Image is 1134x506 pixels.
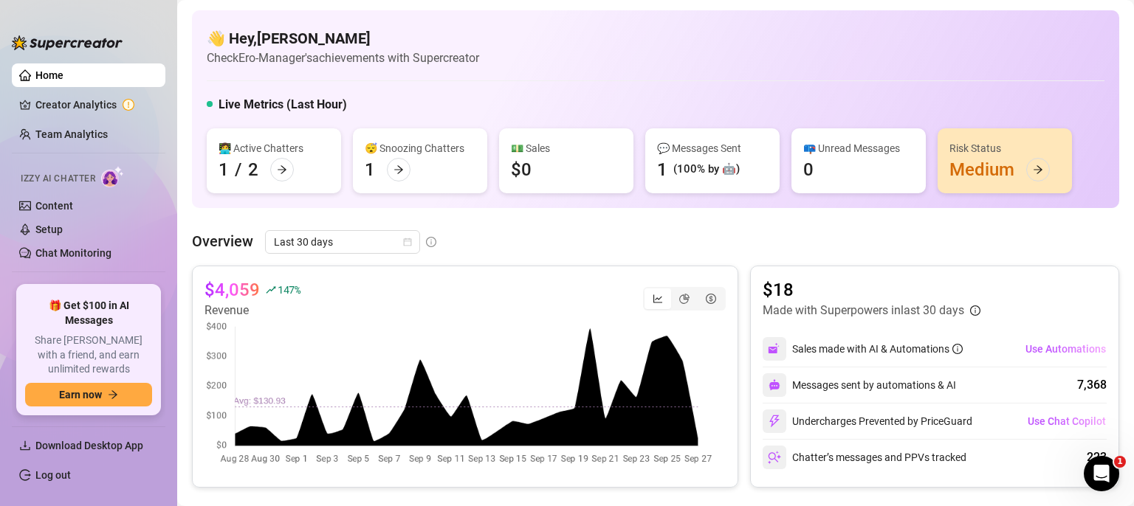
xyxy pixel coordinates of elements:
h5: Live Metrics (Last Hour) [219,96,347,114]
article: Overview [192,230,253,252]
div: Chatter’s messages and PPVs tracked [763,446,966,469]
div: 💵 Sales [511,140,622,156]
img: AI Chatter [101,166,124,187]
div: segmented control [643,287,726,311]
iframe: Intercom live chat [1084,456,1119,491]
div: $0 [511,158,532,181]
a: Home [35,69,63,81]
h4: 👋 Hey, [PERSON_NAME] [207,28,479,49]
div: (100% by 🤖) [673,161,740,179]
article: Revenue [205,302,300,319]
span: calendar [403,238,412,246]
span: Automations [35,279,140,302]
img: svg%3e [768,415,781,428]
article: $18 [763,278,980,302]
div: 1 [365,158,375,181]
span: info-circle [970,305,980,316]
span: 1 [1114,456,1126,468]
article: Check Ero-Manager's achievements with Supercreator [207,49,479,67]
a: Chat Monitoring [35,247,111,259]
a: Team Analytics [35,128,108,140]
div: Sales made with AI & Automations [792,341,963,357]
span: dollar-circle [706,294,716,304]
img: logo-BBDzfeDw.svg [12,35,123,50]
span: download [19,440,31,451]
button: Earn nowarrow-right [25,383,152,406]
a: Log out [35,469,71,481]
div: 2 [248,158,258,181]
span: 147 % [278,283,300,297]
span: Last 30 days [274,231,411,253]
article: $4,059 [205,278,260,302]
span: Download Desktop App [35,440,143,451]
button: Use Automations [1025,337,1107,361]
a: Setup [35,223,63,235]
a: Content [35,200,73,212]
span: pie-chart [679,294,690,304]
span: rise [266,285,276,295]
span: line-chart [653,294,663,304]
span: info-circle [426,237,436,247]
div: 7,368 [1077,376,1107,394]
span: Earn now [59,389,102,401]
img: svg%3e [768,342,781,356]
article: Made with Superpowers in last 30 days [763,302,964,319]
button: Use Chat Copilot [1027,409,1107,433]
img: svg%3e [768,451,781,464]
img: svg%3e [769,379,780,391]
div: 1 [657,158,667,181]
span: Share [PERSON_NAME] with a friend, and earn unlimited rewards [25,333,152,377]
span: Use Automations [1025,343,1106,355]
span: Izzy AI Chatter [21,172,95,186]
span: arrow-right [277,164,287,175]
div: 0 [803,158,814,181]
div: 223 [1087,448,1107,466]
div: 💬 Messages Sent [657,140,768,156]
div: 📪 Unread Messages [803,140,914,156]
div: 👩‍💻 Active Chatters [219,140,329,156]
div: Undercharges Prevented by PriceGuard [763,409,972,433]
span: Use Chat Copilot [1028,415,1106,427]
div: 😴 Snoozing Chatters [365,140,475,156]
span: arrow-right [108,389,118,400]
span: 🎁 Get $100 in AI Messages [25,299,152,327]
div: Messages sent by automations & AI [763,373,956,397]
a: Creator Analytics exclamation-circle [35,93,154,117]
div: Risk Status [949,140,1060,156]
span: info-circle [952,344,963,354]
span: arrow-right [1033,164,1043,175]
div: 1 [219,158,229,181]
span: arrow-right [394,164,404,175]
